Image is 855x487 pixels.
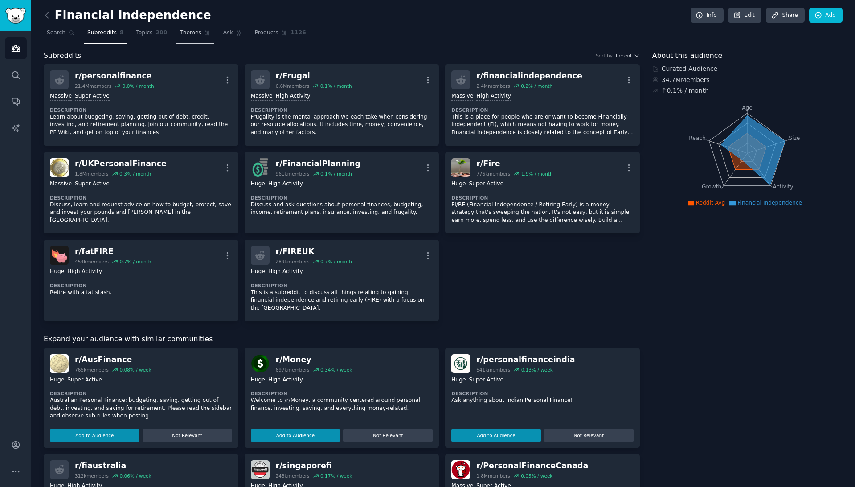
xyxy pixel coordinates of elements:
[652,64,843,74] div: Curated Audience
[521,473,552,479] div: 0.05 % / week
[445,64,640,146] a: r/financialindependence2.4Mmembers0.2% / monthMassiveHigh ActivityDescriptionThis is a place for ...
[251,180,265,188] div: Huge
[696,200,725,206] span: Reddit Avg
[596,53,613,59] div: Sort by
[451,195,634,201] dt: Description
[251,113,433,137] p: Frugality is the mental approach we each take when considering our resource allocations. It inclu...
[320,171,352,177] div: 0.1 % / month
[50,158,69,177] img: UKPersonalFinance
[451,397,634,405] p: Ask anything about Indian Personal Finance!
[766,8,804,23] a: Share
[276,83,310,89] div: 6.6M members
[251,158,270,177] img: FinancialPlanning
[75,367,109,373] div: 765k members
[343,429,433,442] button: Not Relevant
[50,246,69,265] img: fatFIRE
[476,354,575,365] div: r/ personalfinanceindia
[251,195,433,201] dt: Description
[809,8,843,23] a: Add
[276,460,352,471] div: r/ singaporefi
[689,135,706,141] tspan: Reach
[255,29,278,37] span: Products
[476,367,510,373] div: 541k members
[123,83,154,89] div: 0.0 % / month
[119,258,151,265] div: 0.7 % / month
[251,429,340,442] button: Add to Audience
[276,246,352,257] div: r/ FIREUK
[251,397,433,412] p: Welcome to /r/Money, a community centered around personal finance, investing, saving, and everyth...
[451,354,470,373] img: personalfinanceindia
[75,246,151,257] div: r/ fatFIRE
[75,258,109,265] div: 454k members
[47,29,65,37] span: Search
[50,113,232,137] p: Learn about budgeting, saving, getting out of debt, credit, investing, and retirement planning. J...
[245,240,439,321] a: r/FIREUK289kmembers0.7% / monthHugeHigh ActivityDescriptionThis is a subreddit to discuss all thi...
[50,289,232,297] p: Retire with a fat stash.
[75,70,154,82] div: r/ personalfinance
[476,158,552,169] div: r/ Fire
[476,171,510,177] div: 776k members
[143,429,232,442] button: Not Relevant
[251,92,273,101] div: Massive
[445,152,640,233] a: Firer/Fire776kmembers1.9% / monthHugeSuper ActiveDescriptionFI/RE (Financial Independence / Retir...
[252,26,309,44] a: Products1126
[737,200,802,206] span: Financial Independence
[87,29,117,37] span: Subreddits
[223,29,233,37] span: Ask
[50,397,232,420] p: Australian Personal Finance: budgeting, saving, getting out of debt, investing, and saving for re...
[50,282,232,289] dt: Description
[652,75,843,85] div: 34.7M Members
[451,92,473,101] div: Massive
[251,289,433,312] p: This is a subreddit to discuss all things relating to gaining financial independence and retiring...
[136,29,152,37] span: Topics
[220,26,245,44] a: Ask
[50,201,232,225] p: Discuss, learn and request advice on how to budget, protect, save and invest your pounds and [PER...
[120,29,124,37] span: 8
[75,473,109,479] div: 312k members
[276,367,310,373] div: 697k members
[5,8,26,24] img: GummySearch logo
[320,473,352,479] div: 0.17 % / week
[773,184,793,190] tspan: Activity
[276,354,352,365] div: r/ Money
[251,201,433,217] p: Discuss and ask questions about personal finances, budgeting, income, retirement plans, insurance...
[544,429,634,442] button: Not Relevant
[50,180,72,188] div: Massive
[691,8,724,23] a: Info
[476,70,582,82] div: r/ financialindependence
[728,8,761,23] a: Edit
[451,429,541,442] button: Add to Audience
[702,184,721,190] tspan: Growth
[451,158,470,177] img: Fire
[276,171,310,177] div: 961k members
[44,240,238,321] a: fatFIREr/fatFIRE454kmembers0.7% / monthHugeHigh ActivityDescriptionRetire with a fat stash.
[44,152,238,233] a: UKPersonalFinancer/UKPersonalFinance1.8Mmembers0.3% / monthMassiveSuper ActiveDescriptionDiscuss,...
[133,26,170,44] a: Topics200
[44,50,82,61] span: Subreddits
[251,107,433,113] dt: Description
[652,50,722,61] span: About this audience
[44,8,211,23] h2: Financial Independence
[521,83,552,89] div: 0.2 % / month
[476,83,510,89] div: 2.4M members
[50,429,139,442] button: Add to Audience
[451,113,634,137] p: This is a place for people who are or want to become Financially Independent (FI), which means no...
[451,460,470,479] img: PersonalFinanceCanada
[84,26,127,44] a: Subreddits8
[251,376,265,385] div: Huge
[245,64,439,146] a: r/Frugal6.6Mmembers0.1% / monthMassiveHigh ActivityDescriptionFrugality is the mental approach we...
[291,29,306,37] span: 1126
[268,180,303,188] div: High Activity
[67,268,102,276] div: High Activity
[616,53,632,59] span: Recent
[50,195,232,201] dt: Description
[119,171,151,177] div: 0.3 % / month
[662,86,709,95] div: ↑ 0.1 % / month
[451,201,634,225] p: FI/RE (Financial Independence / Retiring Early) is a money strategy that's sweeping the nation. I...
[451,180,466,188] div: Huge
[75,180,110,188] div: Super Active
[50,390,232,397] dt: Description
[75,354,151,365] div: r/ AusFinance
[156,29,168,37] span: 200
[276,70,352,82] div: r/ Frugal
